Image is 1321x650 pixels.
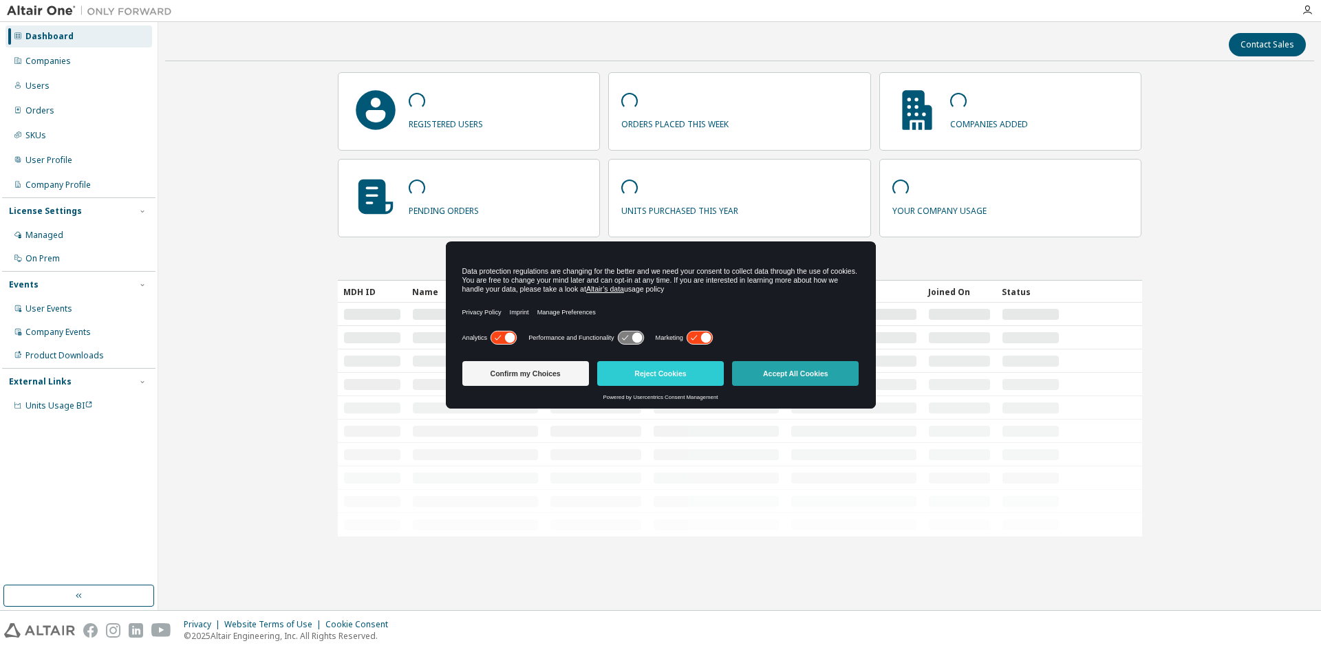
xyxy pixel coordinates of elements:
p: © 2025 Altair Engineering, Inc. All Rights Reserved. [184,630,396,642]
div: MDH ID [343,281,401,303]
div: User Events [25,303,72,314]
div: Product Downloads [25,350,104,361]
p: companies added [950,114,1028,130]
p: pending orders [409,201,479,217]
div: Website Terms of Use [224,619,325,630]
p: your company usage [892,201,987,217]
h2: Recently Added Companies [338,254,1142,272]
div: Users [25,80,50,91]
img: facebook.svg [83,623,98,638]
div: Companies [25,56,71,67]
div: User Profile [25,155,72,166]
img: Altair One [7,4,179,18]
span: Units Usage BI [25,400,93,411]
div: Events [9,279,39,290]
div: Orders [25,105,54,116]
div: Privacy [184,619,224,630]
div: Name [412,281,539,303]
div: Managed [25,230,63,241]
div: Status [1002,281,1060,303]
button: Contact Sales [1229,33,1306,56]
img: instagram.svg [106,623,120,638]
div: Joined On [928,281,991,303]
div: Company Profile [25,180,91,191]
div: SKUs [25,130,46,141]
div: On Prem [25,253,60,264]
img: linkedin.svg [129,623,143,638]
div: License Settings [9,206,82,217]
div: Cookie Consent [325,619,396,630]
img: youtube.svg [151,623,171,638]
p: registered users [409,114,483,130]
div: External Links [9,376,72,387]
div: Company Events [25,327,91,338]
p: units purchased this year [621,201,738,217]
div: Dashboard [25,31,74,42]
p: orders placed this week [621,114,729,130]
img: altair_logo.svg [4,623,75,638]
